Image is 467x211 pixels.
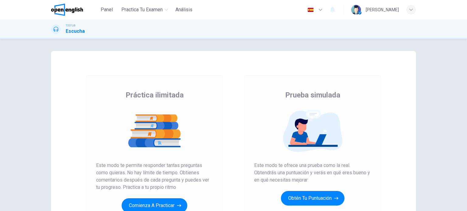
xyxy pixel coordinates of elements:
[97,4,116,15] button: Panel
[173,4,195,15] button: Análisis
[351,5,361,15] img: Profile picture
[101,6,113,13] span: Panel
[366,6,399,13] div: [PERSON_NAME]
[121,6,163,13] span: Practica tu examen
[96,162,213,191] span: Este modo te permite responder tantas preguntas como quieras. No hay límite de tiempo. Obtienes c...
[285,90,340,100] span: Prueba simulada
[175,6,192,13] span: Análisis
[51,4,97,16] a: OpenEnglish logo
[51,4,83,16] img: OpenEnglish logo
[254,162,371,184] span: Este modo te ofrece una prueba como la real. Obtendrás una puntuación y verás en qué eres bueno y...
[281,191,344,206] button: Obtén tu puntuación
[66,23,75,28] span: TOEFL®
[126,90,184,100] span: Práctica ilimitada
[66,28,85,35] h1: Escucha
[307,8,314,12] img: es
[119,4,171,15] button: Practica tu examen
